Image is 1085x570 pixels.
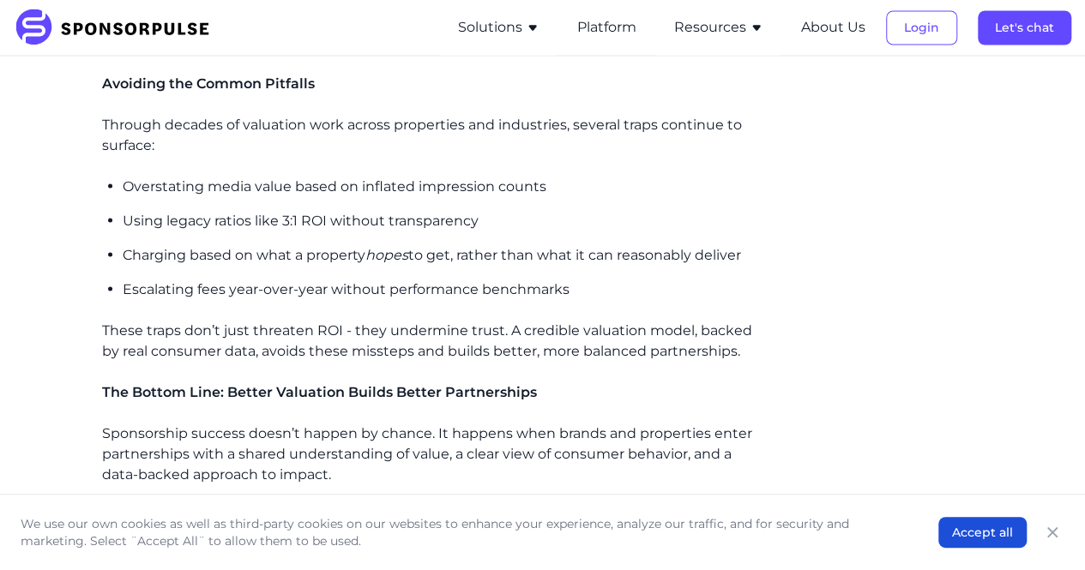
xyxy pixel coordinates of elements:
[938,517,1027,548] button: Accept all
[978,10,1071,45] button: Let's chat
[14,9,222,46] img: SponsorPulse
[123,279,760,299] p: Escalating fees year-over-year without performance benchmarks
[123,210,760,231] p: Using legacy ratios like 3:1 ROI without transparency
[577,17,636,38] button: Platform
[102,423,760,484] p: Sponsorship success doesn’t happen by chance. It happens when brands and properties enter partner...
[123,176,760,196] p: Overstating media value based on inflated impression counts
[801,17,865,38] button: About Us
[102,383,537,399] span: The Bottom Line: Better Valuation Builds Better Partnerships
[978,20,1071,35] a: Let's chat
[123,244,760,265] p: Charging based on what a property to get, rather than what it can reasonably deliver
[21,515,904,549] p: We use our own cookies as well as third-party cookies on our websites to enhance your experience,...
[674,17,763,38] button: Resources
[801,20,865,35] a: About Us
[458,17,539,38] button: Solutions
[102,75,315,91] span: Avoiding the Common Pitfalls
[365,246,408,262] i: hopes
[999,488,1085,570] iframe: Chat Widget
[102,114,760,155] p: Through decades of valuation work across properties and industries, several traps continue to sur...
[886,20,957,35] a: Login
[102,320,760,361] p: These traps don’t just threaten ROI - they undermine trust. A credible valuation model, backed by...
[577,20,636,35] a: Platform
[886,10,957,45] button: Login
